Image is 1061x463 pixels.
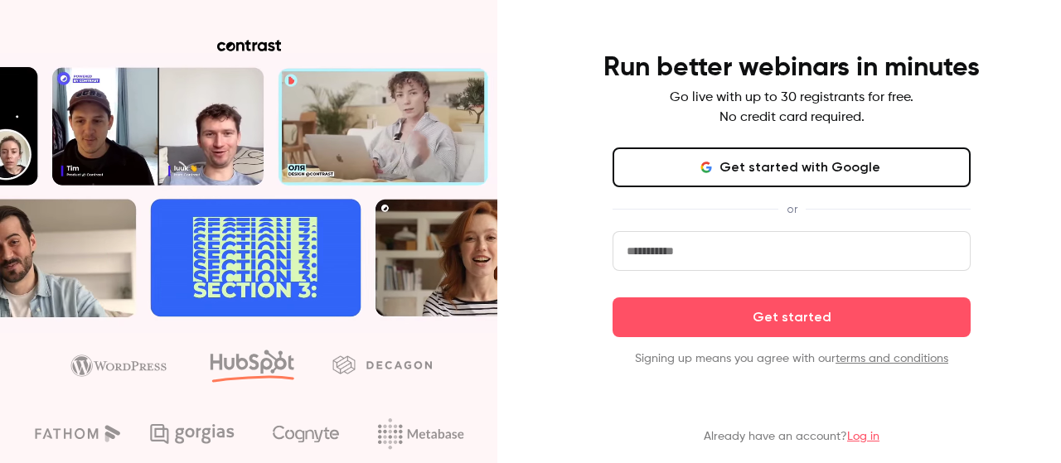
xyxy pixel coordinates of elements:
button: Get started [613,297,971,337]
a: Log in [847,431,879,442]
p: Go live with up to 30 registrants for free. No credit card required. [670,88,913,128]
a: terms and conditions [836,353,948,364]
span: or [778,200,806,218]
button: Get started with Google [613,147,971,187]
img: decagon [332,355,432,374]
p: Already have an account? [704,428,879,445]
p: Signing up means you agree with our [613,350,971,367]
h4: Run better webinars in minutes [603,51,980,84]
